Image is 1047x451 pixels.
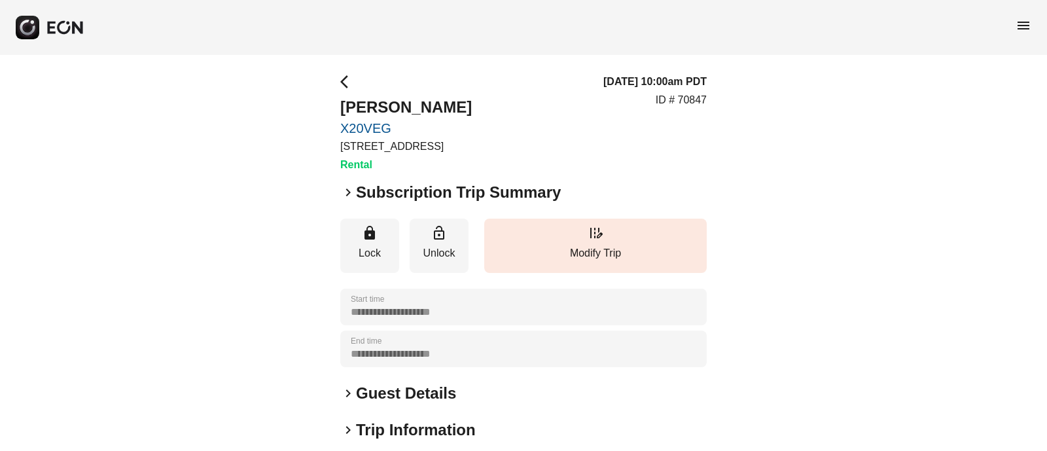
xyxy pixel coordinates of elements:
button: Lock [340,219,399,273]
span: keyboard_arrow_right [340,386,356,401]
span: lock_open [431,225,447,241]
p: Lock [347,245,393,261]
button: Unlock [410,219,469,273]
p: Unlock [416,245,462,261]
span: menu [1016,18,1031,33]
button: Modify Trip [484,219,707,273]
p: ID # 70847 [656,92,707,108]
span: keyboard_arrow_right [340,185,356,200]
h2: [PERSON_NAME] [340,97,472,118]
p: [STREET_ADDRESS] [340,139,472,154]
p: Modify Trip [491,245,700,261]
h2: Guest Details [356,383,456,404]
span: edit_road [588,225,603,241]
h2: Trip Information [356,420,476,441]
span: lock [362,225,378,241]
a: X20VEG [340,120,472,136]
h2: Subscription Trip Summary [356,182,561,203]
span: arrow_back_ios [340,74,356,90]
h3: [DATE] 10:00am PDT [603,74,707,90]
span: keyboard_arrow_right [340,422,356,438]
h3: Rental [340,157,472,173]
